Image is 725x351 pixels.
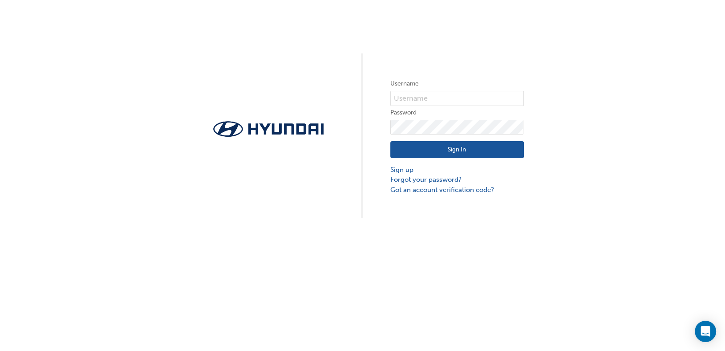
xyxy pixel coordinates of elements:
label: Username [390,78,524,89]
input: Username [390,91,524,106]
img: Trak [202,118,335,139]
a: Sign up [390,165,524,175]
a: Got an account verification code? [390,185,524,195]
a: Forgot your password? [390,175,524,185]
div: Open Intercom Messenger [695,321,716,342]
button: Sign In [390,141,524,158]
label: Password [390,107,524,118]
